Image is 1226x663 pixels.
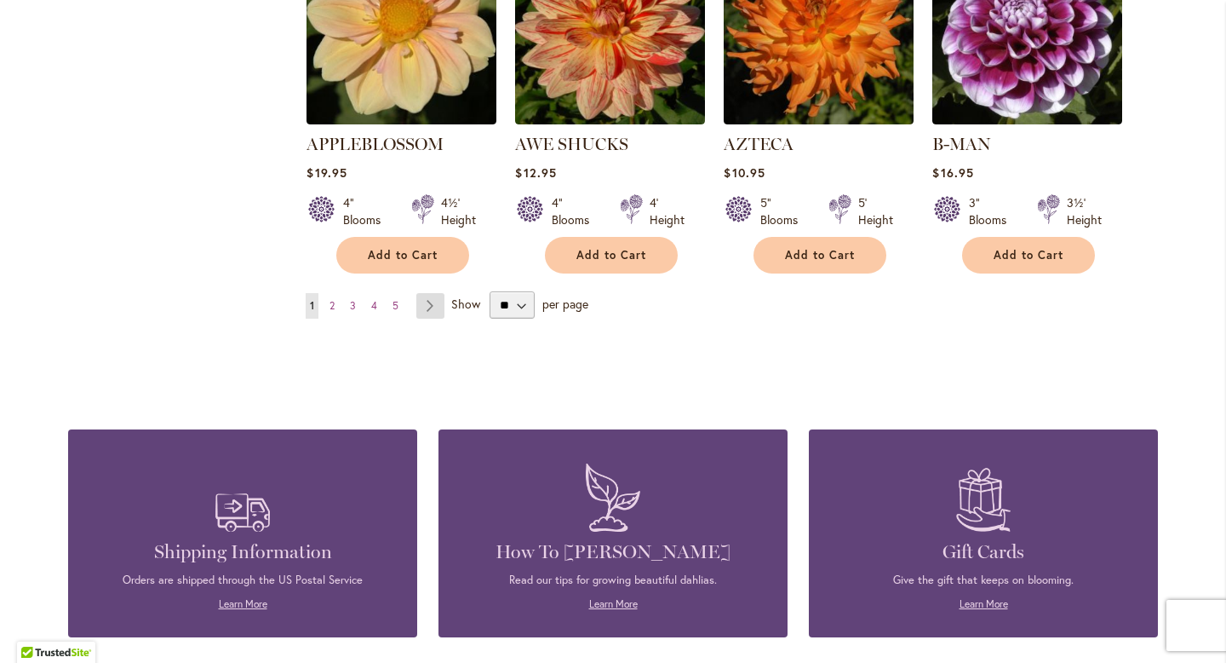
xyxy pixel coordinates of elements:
span: $19.95 [306,164,347,181]
span: $12.95 [515,164,556,181]
span: 4 [371,299,377,312]
span: $10.95 [724,164,765,181]
button: Add to Cart [336,237,469,274]
a: AWE SHUCKS [515,112,705,128]
span: Add to Cart [576,248,646,262]
a: Learn More [219,597,267,610]
a: Learn More [589,597,638,610]
a: B-MAN [932,112,1122,128]
p: Give the gift that keeps on blooming. [834,573,1132,588]
span: $16.95 [932,164,973,181]
a: Learn More [960,597,1008,610]
div: 5' Height [858,194,893,228]
span: 2 [329,299,335,312]
button: Add to Cart [545,237,678,274]
span: Add to Cart [368,248,438,262]
div: 4' Height [650,194,685,228]
div: 4½' Height [441,194,476,228]
a: 5 [388,293,403,319]
h4: How To [PERSON_NAME] [464,540,762,564]
a: APPLEBLOSSOM [306,112,496,128]
a: 4 [367,293,381,319]
h4: Gift Cards [834,540,1132,564]
a: AZTECA [724,134,793,154]
span: Show [451,296,480,312]
span: 1 [310,299,314,312]
iframe: Launch Accessibility Center [13,602,60,650]
span: Add to Cart [994,248,1063,262]
span: per page [542,296,588,312]
a: AZTECA [724,112,914,128]
span: Add to Cart [785,248,855,262]
a: B-MAN [932,134,991,154]
button: Add to Cart [753,237,886,274]
div: 5" Blooms [760,194,808,228]
h4: Shipping Information [94,540,392,564]
a: 3 [346,293,360,319]
span: 3 [350,299,356,312]
div: 3" Blooms [969,194,1017,228]
a: AWE SHUCKS [515,134,628,154]
div: 4" Blooms [552,194,599,228]
div: 4" Blooms [343,194,391,228]
button: Add to Cart [962,237,1095,274]
a: 2 [325,293,339,319]
p: Read our tips for growing beautiful dahlias. [464,573,762,588]
p: Orders are shipped through the US Postal Service [94,573,392,588]
div: 3½' Height [1067,194,1102,228]
span: 5 [392,299,398,312]
a: APPLEBLOSSOM [306,134,444,154]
